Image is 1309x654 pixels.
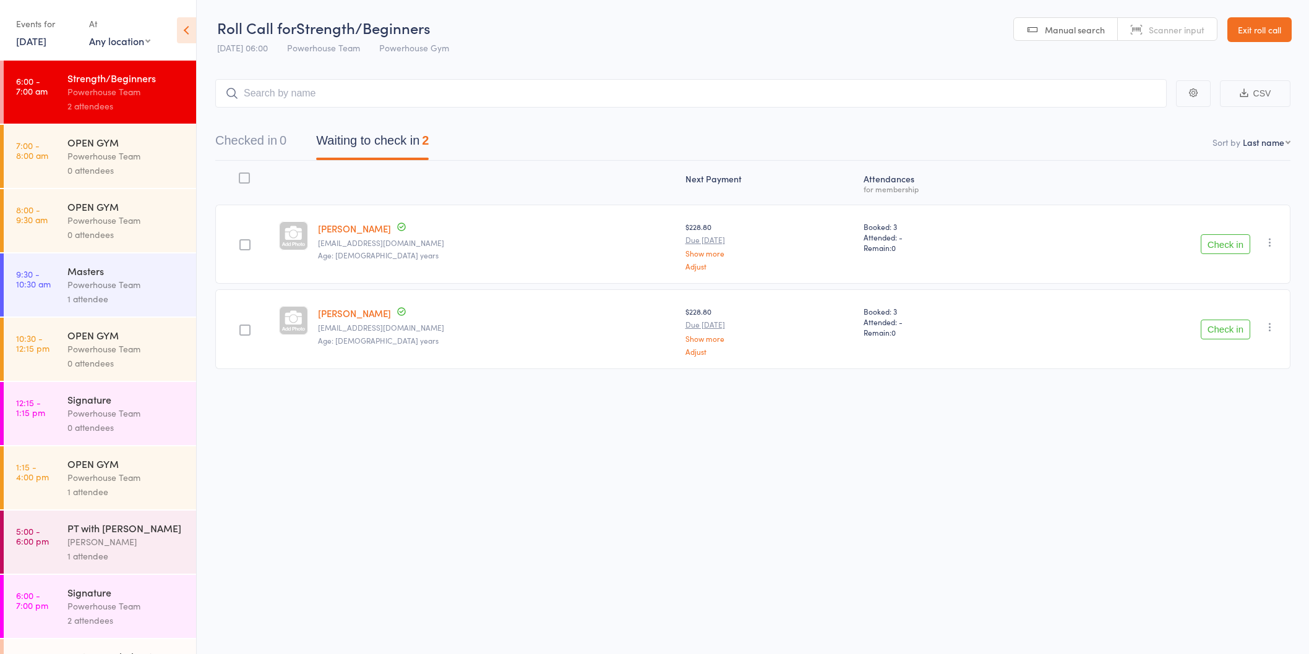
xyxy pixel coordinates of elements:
[287,41,360,54] span: Powerhouse Team
[217,41,268,54] span: [DATE] 06:00
[280,134,286,147] div: 0
[318,323,676,332] small: simwest1985@gmail.com
[67,457,186,470] div: OPEN GYM
[891,327,896,338] span: 0
[318,335,439,346] span: Age: [DEMOGRAPHIC_DATA] years
[4,575,196,638] a: 6:00 -7:00 pmSignaturePowerhouse Team2 attendees
[67,406,186,420] div: Powerhouse Team
[685,221,854,270] div: $228.80
[296,17,431,38] span: Strength/Beginners
[1212,136,1240,148] label: Sort by
[1220,80,1290,107] button: CSV
[1045,23,1105,36] span: Manual search
[67,200,186,213] div: OPEN GYM
[1227,17,1292,42] a: Exit roll call
[67,264,186,278] div: Masters
[685,334,854,342] a: Show more
[891,242,896,253] span: 0
[67,420,186,435] div: 0 attendees
[67,227,186,242] div: 0 attendees
[864,327,1029,338] span: Remain:
[1201,234,1250,254] button: Check in
[67,342,186,356] div: Powerhouse Team
[16,34,46,48] a: [DATE]
[67,470,186,485] div: Powerhouse Team
[215,79,1167,108] input: Search by name
[318,307,391,320] a: [PERSON_NAME]
[680,166,859,199] div: Next Payment
[4,61,196,124] a: 6:00 -7:00 amStrength/BeginnersPowerhouse Team2 attendees
[67,356,186,370] div: 0 attendees
[16,397,45,417] time: 12:15 - 1:15 pm
[67,163,186,177] div: 0 attendees
[89,14,150,34] div: At
[67,485,186,499] div: 1 attendee
[685,306,854,355] div: $228.80
[67,613,186,627] div: 2 attendees
[864,242,1029,253] span: Remain:
[67,278,186,292] div: Powerhouse Team
[16,14,77,34] div: Events for
[4,189,196,252] a: 8:00 -9:30 amOPEN GYMPowerhouse Team0 attendees
[1149,23,1204,36] span: Scanner input
[67,85,186,99] div: Powerhouse Team
[859,166,1034,199] div: Atten­dances
[864,221,1029,232] span: Booked: 3
[864,306,1029,316] span: Booked: 3
[67,99,186,113] div: 2 attendees
[685,320,854,329] small: Due [DATE]
[318,250,439,260] span: Age: [DEMOGRAPHIC_DATA] years
[16,462,49,482] time: 1:15 - 4:00 pm
[316,127,429,160] button: Waiting to check in2
[89,34,150,48] div: Any location
[16,76,48,96] time: 6:00 - 7:00 am
[4,125,196,188] a: 7:00 -8:00 amOPEN GYMPowerhouse Team0 attendees
[864,232,1029,242] span: Attended: -
[4,253,196,316] a: 9:30 -10:30 amMastersPowerhouse Team1 attendee
[4,511,196,574] a: 5:00 -6:00 pmPT with [PERSON_NAME][PERSON_NAME]1 attendee
[4,318,196,381] a: 10:30 -12:15 pmOPEN GYMPowerhouse Team0 attendees
[67,213,186,227] div: Powerhouse Team
[4,446,196,509] a: 1:15 -4:00 pmOPEN GYMPowerhouse Team1 attendee
[16,140,48,160] time: 7:00 - 8:00 am
[422,134,429,147] div: 2
[67,71,186,85] div: Strength/Beginners
[67,328,186,342] div: OPEN GYM
[16,333,49,353] time: 10:30 - 12:15 pm
[318,239,676,247] small: celynch7@gmail.com
[67,292,186,306] div: 1 attendee
[67,599,186,613] div: Powerhouse Team
[685,347,854,355] a: Adjust
[16,526,49,546] time: 5:00 - 6:00 pm
[215,127,286,160] button: Checked in0
[318,222,391,235] a: [PERSON_NAME]
[67,521,186,535] div: PT with [PERSON_NAME]
[1243,136,1284,148] div: Last name
[4,382,196,445] a: 12:15 -1:15 pmSignaturePowerhouse Team0 attendees
[16,205,48,224] time: 8:00 - 9:30 am
[685,262,854,270] a: Adjust
[864,316,1029,327] span: Attended: -
[67,149,186,163] div: Powerhouse Team
[16,269,51,289] time: 9:30 - 10:30 am
[685,236,854,244] small: Due [DATE]
[1201,320,1250,339] button: Check in
[864,185,1029,193] div: for membership
[685,249,854,257] a: Show more
[67,135,186,149] div: OPEN GYM
[217,17,296,38] span: Roll Call for
[16,590,48,610] time: 6:00 - 7:00 pm
[67,585,186,599] div: Signature
[67,549,186,563] div: 1 attendee
[67,535,186,549] div: [PERSON_NAME]
[379,41,449,54] span: Powerhouse Gym
[67,393,186,406] div: Signature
